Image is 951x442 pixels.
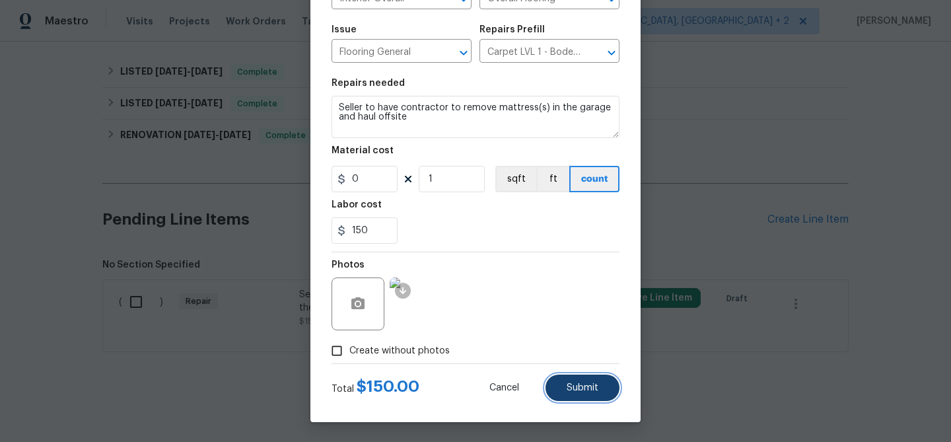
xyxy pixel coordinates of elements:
[332,79,405,88] h5: Repairs needed
[332,200,382,209] h5: Labor cost
[546,375,619,401] button: Submit
[495,166,536,192] button: sqft
[569,166,619,192] button: count
[489,383,519,393] span: Cancel
[479,25,545,34] h5: Repairs Prefill
[332,96,619,138] textarea: Seller to have contractor to remove mattress(s) in the garage and haul offsite
[602,44,621,62] button: Open
[468,375,540,401] button: Cancel
[332,146,394,155] h5: Material cost
[332,380,419,396] div: Total
[332,260,365,270] h5: Photos
[567,383,598,393] span: Submit
[454,44,473,62] button: Open
[349,344,450,358] span: Create without photos
[536,166,569,192] button: ft
[332,25,357,34] h5: Issue
[357,379,419,394] span: $ 150.00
